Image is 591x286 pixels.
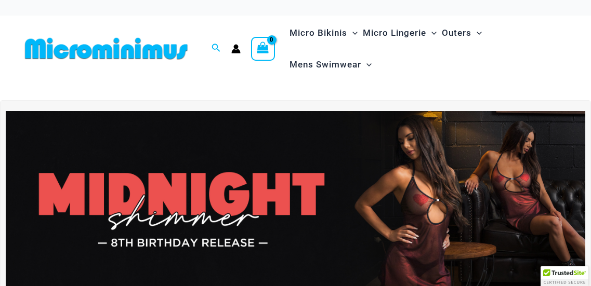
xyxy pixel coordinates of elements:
span: Mens Swimwear [290,51,361,78]
span: Menu Toggle [471,20,482,46]
span: Menu Toggle [361,51,372,78]
a: View Shopping Cart, empty [251,37,275,61]
a: Mens SwimwearMenu ToggleMenu Toggle [287,49,374,80]
a: Search icon link [212,42,221,55]
span: Menu Toggle [347,20,358,46]
img: MM SHOP LOGO FLAT [21,37,192,60]
span: Menu Toggle [426,20,437,46]
span: Micro Bikinis [290,20,347,46]
a: Micro LingerieMenu ToggleMenu Toggle [360,17,439,49]
a: Micro BikinisMenu ToggleMenu Toggle [287,17,360,49]
nav: Site Navigation [285,16,570,82]
div: TrustedSite Certified [541,266,588,286]
a: Account icon link [231,44,241,53]
a: OutersMenu ToggleMenu Toggle [439,17,484,49]
span: Outers [442,20,471,46]
span: Micro Lingerie [363,20,426,46]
